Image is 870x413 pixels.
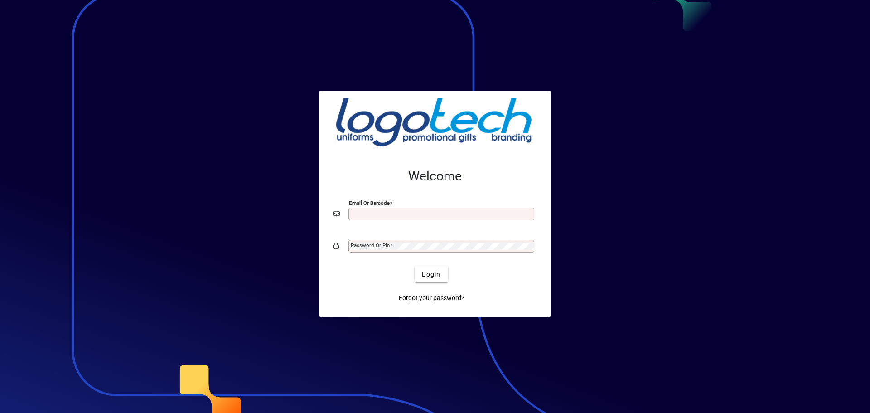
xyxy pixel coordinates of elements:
[349,200,390,206] mat-label: Email or Barcode
[395,290,468,306] a: Forgot your password?
[399,293,464,303] span: Forgot your password?
[351,242,390,248] mat-label: Password or Pin
[422,270,440,279] span: Login
[415,266,448,282] button: Login
[333,169,536,184] h2: Welcome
